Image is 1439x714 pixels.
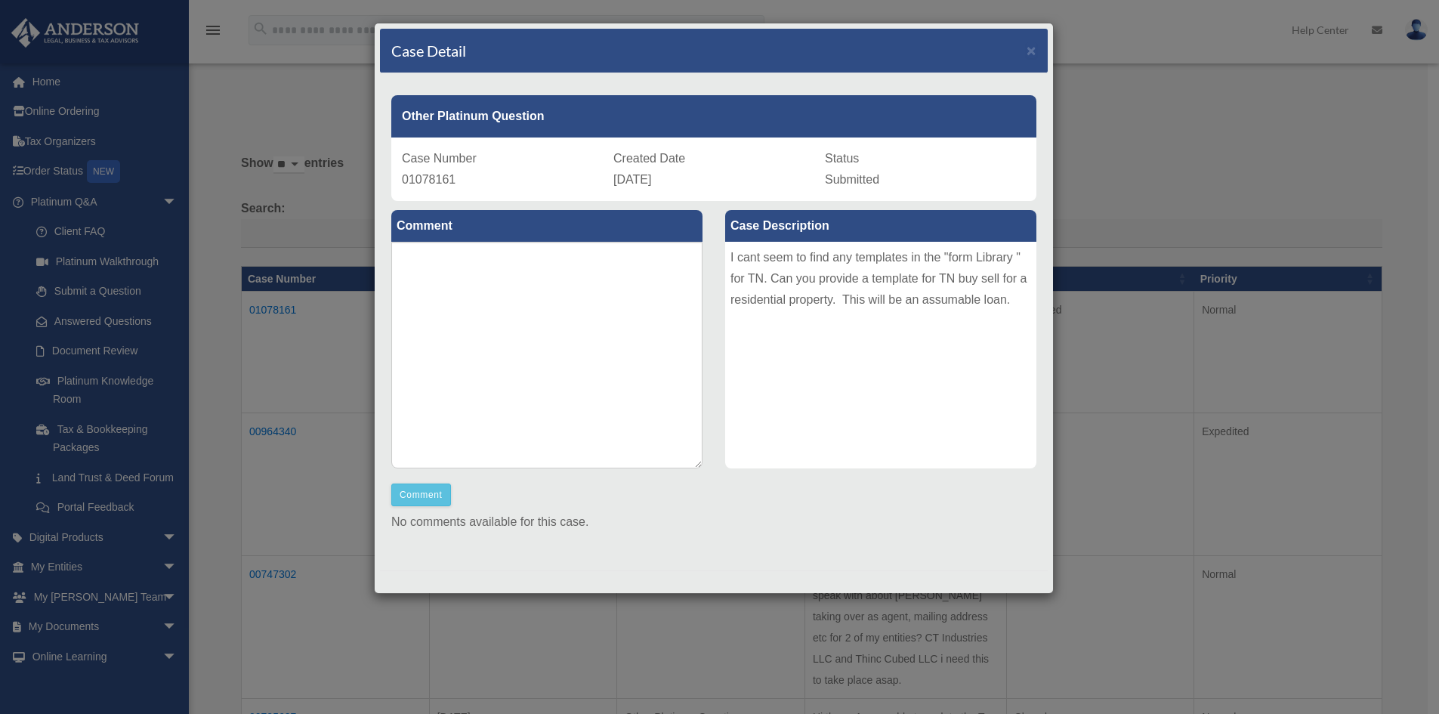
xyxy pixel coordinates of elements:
[391,484,451,506] button: Comment
[613,152,685,165] span: Created Date
[1027,42,1036,58] button: Close
[1027,42,1036,59] span: ×
[391,210,703,242] label: Comment
[402,152,477,165] span: Case Number
[725,242,1036,468] div: I cant seem to find any templates in the "form Library " for TN. Can you provide a template for T...
[391,512,1036,533] p: No comments available for this case.
[825,152,859,165] span: Status
[613,173,651,186] span: [DATE]
[391,40,466,61] h4: Case Detail
[391,95,1036,138] div: Other Platinum Question
[402,173,455,186] span: 01078161
[825,173,879,186] span: Submitted
[725,210,1036,242] label: Case Description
